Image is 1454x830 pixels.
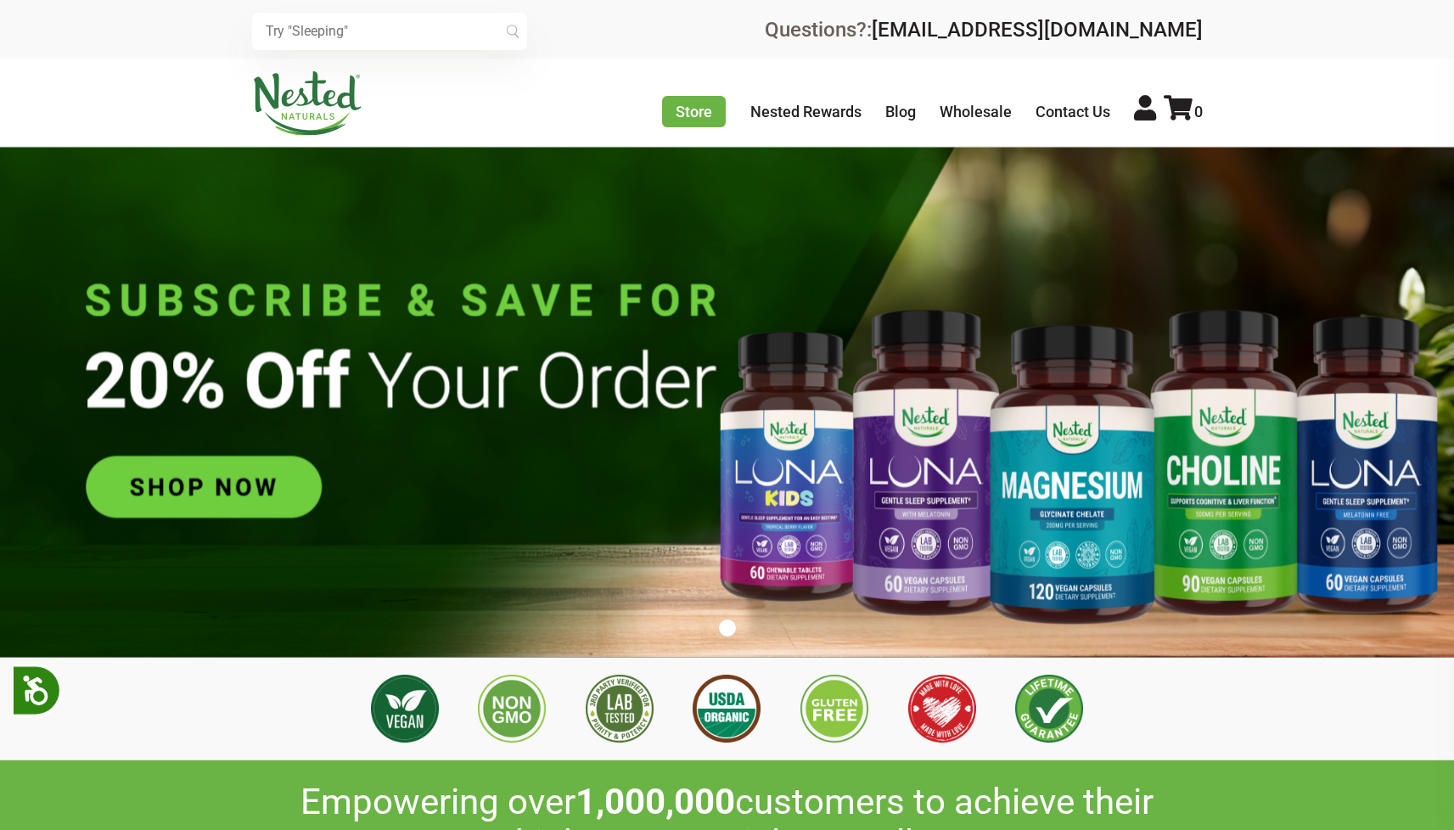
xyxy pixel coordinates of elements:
input: Try "Sleeping" [252,13,527,50]
img: 3rd Party Lab Tested [586,675,654,743]
span: 0 [1194,103,1203,121]
a: 0 [1164,103,1203,121]
div: Questions?: [765,20,1203,40]
img: Made with Love [908,675,976,743]
img: Lifetime Guarantee [1015,675,1083,743]
img: Gluten Free [800,675,868,743]
a: Blog [885,103,916,121]
a: Contact Us [1036,103,1110,121]
img: Vegan [371,675,439,743]
a: Store [662,96,726,127]
span: 1,000,000 [575,781,735,822]
img: Nested Naturals [252,71,362,136]
button: 1 of 1 [719,620,736,637]
img: USDA Organic [693,675,761,743]
img: Non GMO [478,675,546,743]
a: Wholesale [940,103,1012,121]
a: Nested Rewards [750,103,862,121]
a: [EMAIL_ADDRESS][DOMAIN_NAME] [872,18,1203,42]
